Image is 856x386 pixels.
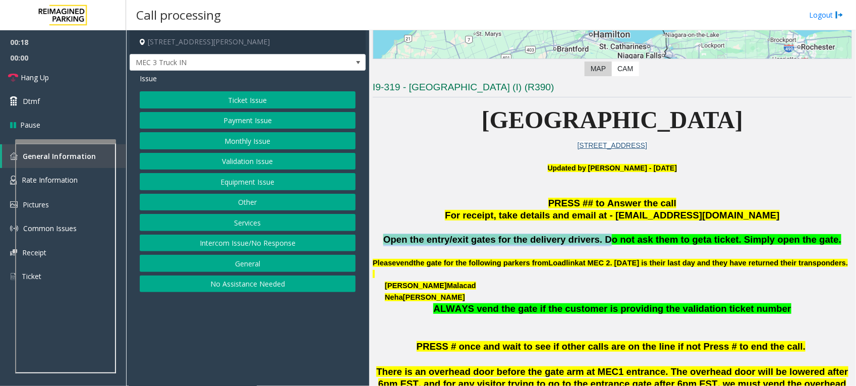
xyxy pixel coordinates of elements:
[140,153,356,170] button: Validation Issue
[414,259,549,267] span: the gate for the following parkers from
[140,112,356,129] button: Payment Issue
[140,214,356,231] button: Services
[2,144,126,168] a: General Information
[130,54,318,71] span: MEC 3 Truck IN
[140,132,356,149] button: Monthly Issue
[433,303,791,314] span: ALWAYS vend the gate if the customer is providing the validation ticket number
[130,30,366,54] h4: [STREET_ADDRESS][PERSON_NAME]
[707,234,841,245] span: a ticket. Simply open the gate.
[385,293,403,301] span: Neha
[140,235,356,252] button: Intercom Issue/No Response
[10,176,17,185] img: 'icon'
[10,225,18,233] img: 'icon'
[10,272,17,281] img: 'icon'
[20,120,40,130] span: Pause
[21,72,49,83] span: Hang Up
[10,201,18,208] img: 'icon'
[835,10,843,20] img: logout
[10,152,18,160] img: 'icon'
[579,259,848,267] span: at MEC 2. [DATE] is their last day and they have returned their transponders.
[482,106,743,133] span: [GEOGRAPHIC_DATA]
[396,259,413,267] span: vend
[585,62,612,76] label: Map
[447,282,476,290] span: Malacad
[385,282,447,290] span: [PERSON_NAME]
[611,62,639,76] label: CAM
[10,249,17,256] img: 'icon'
[140,255,356,272] button: General
[809,10,843,20] a: Logout
[548,164,677,172] b: Updated by [PERSON_NAME] - [DATE]
[140,275,356,293] button: No Assistance Needed
[373,81,852,97] h3: I9-319 - [GEOGRAPHIC_DATA] (I) (R390)
[373,259,396,267] span: Please
[417,341,806,352] span: PRESS # once and wait to see if other calls are on the line if not Press # to end the call.
[140,194,356,211] button: Other
[383,234,707,245] span: Open the entry/exit gates for the delivery drivers. Do not ask them to get
[140,91,356,108] button: Ticket Issue
[445,210,779,220] span: For receipt, take details and email at - [EMAIL_ADDRESS][DOMAIN_NAME]
[131,3,226,27] h3: Call processing
[403,293,465,302] span: [PERSON_NAME]
[578,141,647,149] a: [STREET_ADDRESS]
[140,73,157,84] span: Issue
[140,173,356,190] button: Equipment Issue
[23,96,40,106] span: Dtmf
[549,259,579,267] span: Loadlink
[548,198,676,208] span: PRESS ## to Answer the call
